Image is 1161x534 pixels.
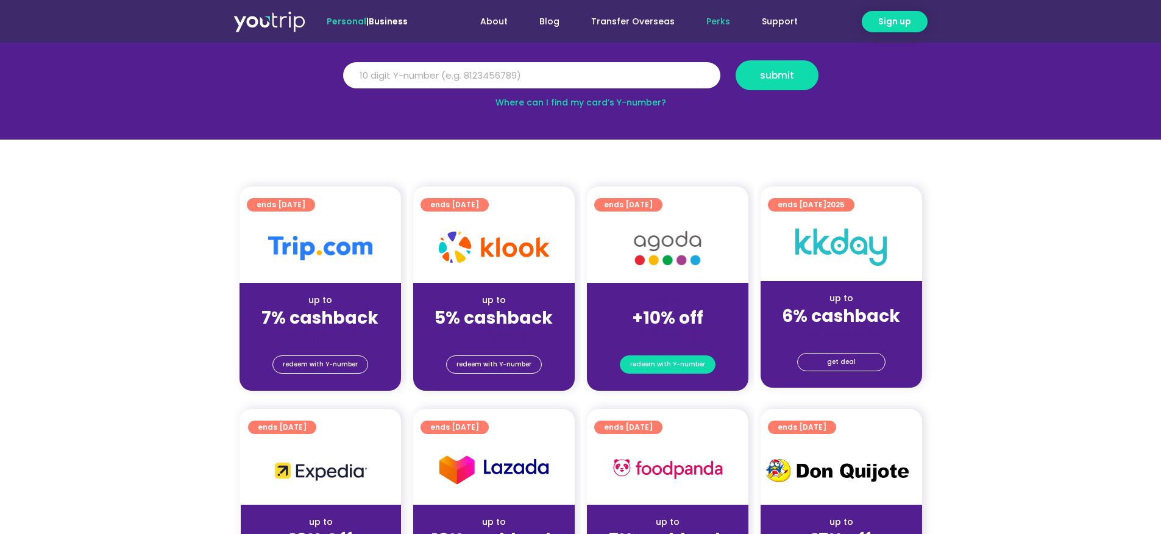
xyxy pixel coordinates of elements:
span: ends [DATE] [604,421,653,434]
span: redeem with Y-number [456,356,531,373]
strong: 6% cashback [782,304,900,328]
span: 2025 [826,199,845,210]
span: get deal [827,354,856,371]
span: Personal [327,15,366,27]
div: (for stays only) [770,327,912,340]
a: Business [369,15,408,27]
span: redeem with Y-number [283,356,358,373]
span: ends [DATE] [604,198,653,212]
div: (for stays only) [249,329,391,342]
a: ends [DATE] [594,198,662,212]
div: up to [423,516,565,529]
a: ends [DATE] [421,421,489,434]
span: ends [DATE] [430,421,479,434]
span: submit [760,71,794,80]
a: ends [DATE] [768,421,836,434]
a: Blog [524,10,575,33]
span: Sign up [878,15,911,28]
span: up to [656,294,679,306]
nav: Menu [441,10,814,33]
div: up to [423,294,565,307]
span: ends [DATE] [257,198,305,212]
a: Where can I find my card’s Y-number? [495,96,666,109]
div: (for stays only) [423,329,565,342]
input: 10 digit Y-number (e.g. 8123456789) [343,62,720,89]
form: Y Number [343,60,818,99]
button: submit [736,60,818,90]
div: up to [249,294,391,307]
div: (for stays only) [597,329,739,342]
a: redeem with Y-number [620,355,715,374]
div: up to [770,292,912,305]
a: redeem with Y-number [272,355,368,374]
strong: +10% off [632,306,703,330]
a: ends [DATE] [248,421,316,434]
a: Transfer Overseas [575,10,691,33]
a: redeem with Y-number [446,355,542,374]
a: ends [DATE]2025 [768,198,854,212]
strong: 7% cashback [261,306,378,330]
a: ends [DATE] [421,198,489,212]
a: About [464,10,524,33]
div: up to [770,516,912,529]
a: ends [DATE] [594,421,662,434]
span: | [327,15,408,27]
strong: 5% cashback [435,306,553,330]
span: ends [DATE] [778,421,826,434]
a: Perks [691,10,746,33]
span: ends [DATE] [258,421,307,434]
span: redeem with Y-number [630,356,705,373]
div: up to [250,516,391,529]
a: ends [DATE] [247,198,315,212]
span: ends [DATE] [778,198,845,212]
a: Support [746,10,814,33]
span: ends [DATE] [430,198,479,212]
div: up to [597,516,739,529]
a: get deal [797,353,886,371]
a: Sign up [862,11,928,32]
